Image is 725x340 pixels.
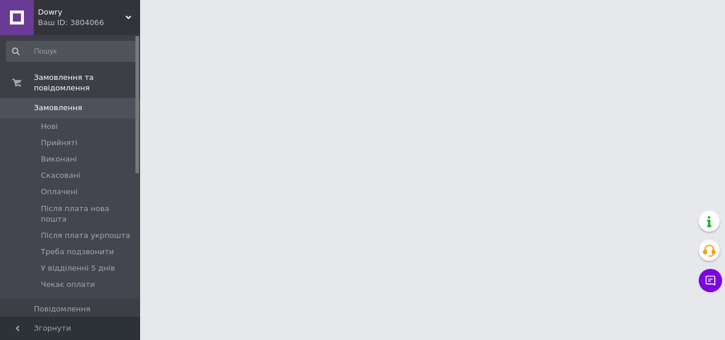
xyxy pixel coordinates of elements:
[38,17,140,28] div: Ваш ID: 3804066
[41,170,81,181] span: Скасовані
[6,41,137,62] input: Пошук
[699,269,722,292] button: Чат з покупцем
[34,103,82,113] span: Замовлення
[41,121,58,132] span: Нові
[41,263,115,274] span: У відділенні 5 днів
[34,304,90,314] span: Повідомлення
[41,154,77,164] span: Виконані
[41,247,114,257] span: Треба подзвонити
[34,72,140,93] span: Замовлення та повідомлення
[38,7,126,17] span: Dowry
[41,279,95,290] span: Чекає оплати
[41,230,130,241] span: Після плата укрпошта
[41,187,78,197] span: Оплачені
[41,138,77,148] span: Прийняті
[41,204,136,225] span: Після плата нова пошта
